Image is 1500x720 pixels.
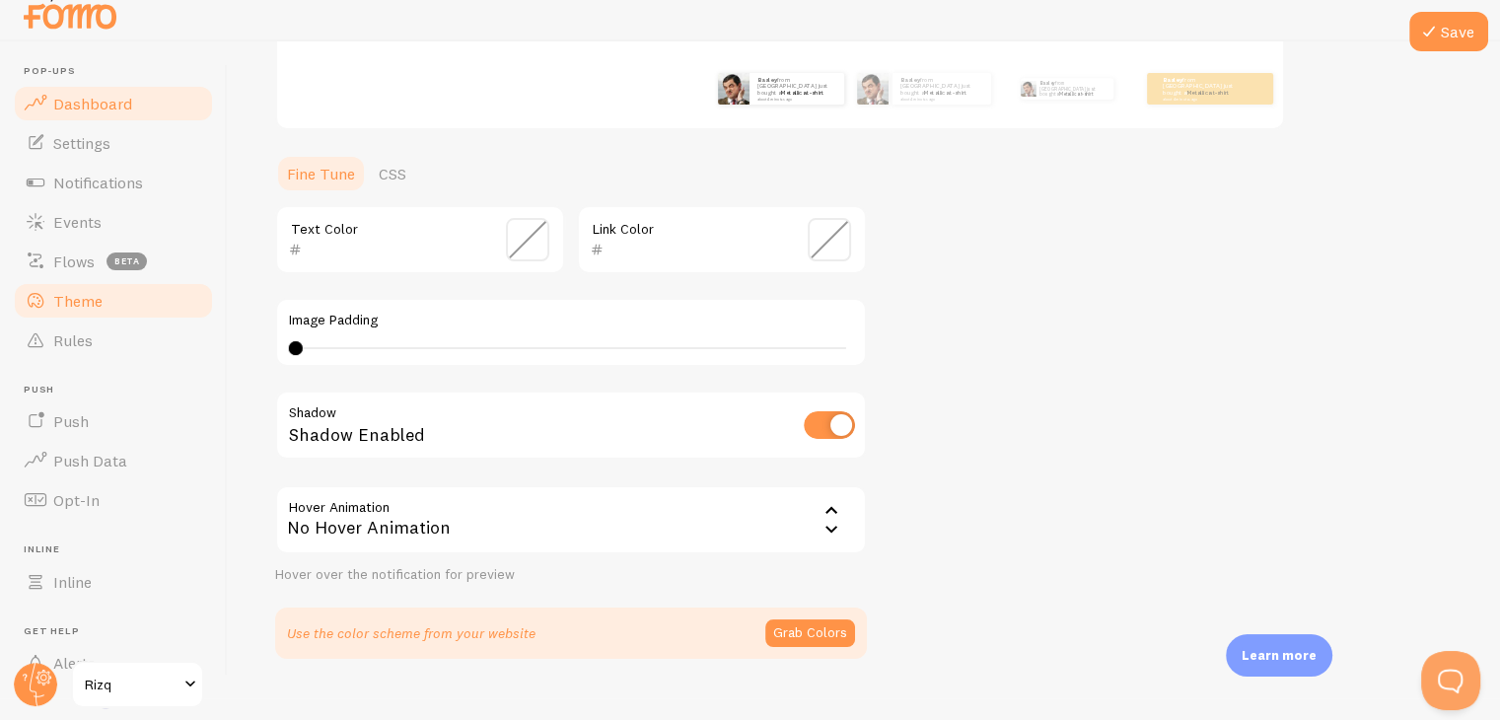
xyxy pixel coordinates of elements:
[1163,76,1242,101] p: from [GEOGRAPHIC_DATA] just bought a
[1421,651,1480,710] iframe: Help Scout Beacon - Open
[24,543,215,556] span: Inline
[107,252,147,270] span: beta
[765,619,855,647] button: Grab Colors
[53,212,102,232] span: Events
[12,242,215,281] a: Flows beta
[12,281,215,321] a: Theme
[289,312,853,329] label: Image Padding
[53,411,89,431] span: Push
[1020,81,1036,97] img: Fomo
[275,391,867,463] div: Shadow Enabled
[1163,76,1182,84] strong: Baaley
[12,202,215,242] a: Events
[757,76,836,101] p: from [GEOGRAPHIC_DATA] just bought a
[1163,97,1240,101] small: about 4 minutes ago
[24,65,215,78] span: Pop-ups
[12,123,215,163] a: Settings
[53,653,96,673] span: Alerts
[24,384,215,396] span: Push
[71,661,204,708] a: Rizq
[857,73,889,105] img: Fomo
[900,97,981,101] small: about 4 minutes ago
[12,480,215,520] a: Opt-In
[85,673,179,696] span: Rizq
[53,572,92,592] span: Inline
[1039,78,1106,100] p: from [GEOGRAPHIC_DATA] just bought a
[53,173,143,192] span: Notifications
[1059,91,1093,97] a: Metallica t-shirt
[1039,80,1055,86] strong: Baaley
[367,154,418,193] a: CSS
[53,291,103,311] span: Theme
[287,623,536,643] p: Use the color scheme from your website
[1186,89,1229,97] a: Metallica t-shirt
[924,89,966,97] a: Metallica t-shirt
[757,76,777,84] strong: Baaley
[12,321,215,360] a: Rules
[53,451,127,470] span: Push Data
[1409,12,1488,51] button: Save
[275,485,867,554] div: No Hover Animation
[900,76,920,84] strong: Baaley
[275,566,867,584] div: Hover over the notification for preview
[12,163,215,202] a: Notifications
[12,562,215,602] a: Inline
[53,490,100,510] span: Opt-In
[12,401,215,441] a: Push
[718,73,750,105] img: Fomo
[24,625,215,638] span: Get Help
[1226,634,1332,677] div: Learn more
[12,441,215,480] a: Push Data
[53,252,95,271] span: Flows
[900,76,983,101] p: from [GEOGRAPHIC_DATA] just bought a
[12,84,215,123] a: Dashboard
[757,97,834,101] small: about 4 minutes ago
[53,330,93,350] span: Rules
[1242,646,1317,665] p: Learn more
[53,133,110,153] span: Settings
[781,89,823,97] a: Metallica t-shirt
[53,94,132,113] span: Dashboard
[275,154,367,193] a: Fine Tune
[12,643,215,683] a: Alerts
